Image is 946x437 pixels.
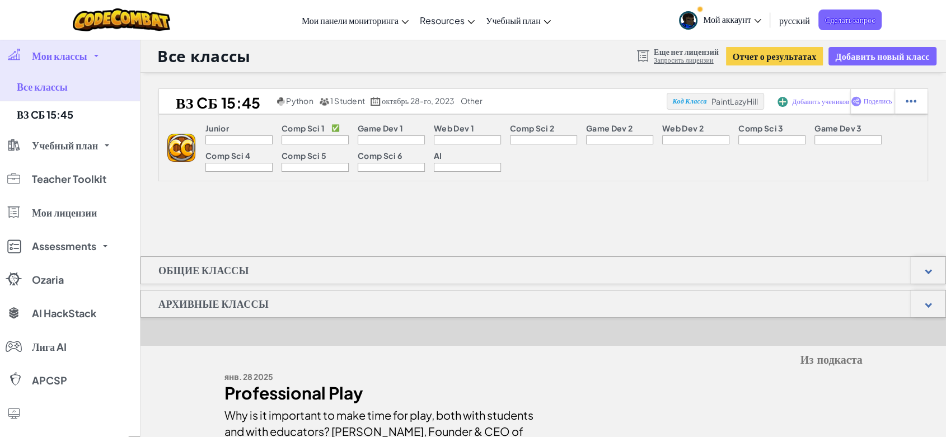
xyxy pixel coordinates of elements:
[73,8,171,31] img: CodeCombat logo
[672,98,706,105] span: Код Класса
[32,174,106,184] span: Teacher Toolkit
[654,56,719,65] a: Запросить лицензии
[319,97,329,106] img: MultipleUsers.png
[774,5,816,35] a: русский
[679,11,697,30] img: avatar
[331,124,340,133] p: ✅
[224,351,863,369] h5: Из подкаста
[818,10,882,30] a: Сделать запрос
[711,96,758,106] span: PaintLazyHill
[662,124,704,133] p: Web Dev 2
[159,93,667,110] a: ВЗ CБ 15:45 Python 1 Student октябрь 28-го, 2023 other
[224,385,535,401] div: Professional Play
[673,2,767,37] a: Мой аккаунт
[32,308,96,318] span: AI HackStack
[654,47,719,56] span: Еще нет лицензий
[738,124,783,133] p: Comp Sci 3
[703,13,761,25] span: Мой аккаунт
[906,96,916,106] img: IconStudentEllipsis.svg
[205,151,250,160] p: Comp Sci 4
[434,124,474,133] p: Web Dev 1
[486,15,541,26] span: Учебный план
[167,134,195,162] img: logo
[586,124,633,133] p: Game Dev 2
[828,47,936,65] button: Добавить новый класс
[420,15,465,26] span: Resources
[434,151,442,160] p: AI
[141,290,286,318] h1: Архивные классы
[358,151,402,160] p: Comp Sci 6
[296,5,414,35] a: Мои панели мониторинга
[330,96,365,106] span: 1 Student
[224,369,535,385] div: янв. 28 2025
[32,342,67,352] span: Лига AI
[358,124,403,133] p: Game Dev 1
[32,275,64,285] span: Ozaria
[778,97,788,107] img: IconAddStudents.svg
[32,241,96,251] span: Assessments
[302,15,399,26] span: Мои панели мониторинга
[282,151,326,160] p: Comp Sci 5
[205,124,229,133] p: Junior
[282,124,325,133] p: Comp Sci 1
[157,45,251,67] h1: Все классы
[779,15,810,26] span: русский
[141,256,266,284] h1: Общие классы
[32,51,87,61] span: Мои классы
[792,98,849,105] span: Добавить учеников
[159,93,274,110] h2: ВЗ CБ 15:45
[851,96,861,106] img: IconShare_Purple.svg
[510,124,554,133] p: Comp Sci 2
[371,97,381,106] img: calendar.svg
[726,47,823,65] button: Отчет о результатах
[32,208,97,218] span: Мои лицензии
[864,98,892,105] span: Поделись
[286,96,313,106] span: Python
[32,140,98,151] span: Учебный план
[414,5,480,35] a: Resources
[382,96,455,106] span: октябрь 28-го, 2023
[480,5,556,35] a: Учебный план
[814,124,861,133] p: Game Dev 3
[277,97,285,106] img: python.png
[460,96,483,106] div: other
